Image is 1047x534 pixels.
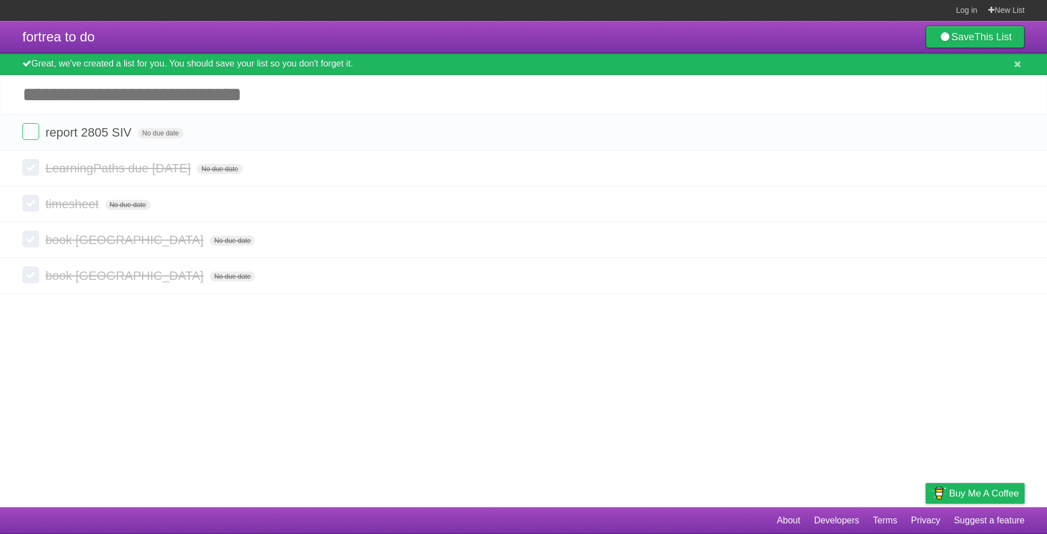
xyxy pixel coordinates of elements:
a: SaveThis List [926,26,1025,48]
a: Terms [873,510,898,531]
span: Buy me a coffee [949,484,1019,503]
span: LearningPaths due [DATE] [45,161,194,175]
span: No due date [210,271,255,282]
a: Developers [814,510,859,531]
a: About [777,510,800,531]
label: Done [22,123,39,140]
span: fortrea to do [22,29,95,44]
a: Suggest a feature [954,510,1025,531]
b: This List [974,31,1012,43]
a: Buy me a coffee [926,483,1025,504]
span: book [GEOGRAPHIC_DATA] [45,233,206,247]
span: timesheet [45,197,101,211]
span: No due date [105,200,150,210]
label: Done [22,195,39,212]
span: No due date [197,164,242,174]
img: Buy me a coffee [931,484,946,503]
span: No due date [210,236,255,246]
span: No due date [138,128,183,138]
label: Done [22,266,39,283]
a: Privacy [911,510,940,531]
label: Done [22,159,39,176]
span: book [GEOGRAPHIC_DATA] [45,269,206,283]
label: Done [22,231,39,247]
span: report 2805 SIV [45,125,134,139]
